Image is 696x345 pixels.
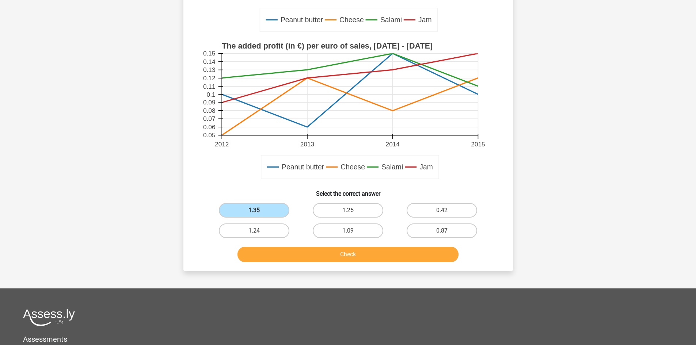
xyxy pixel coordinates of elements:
[203,115,215,122] text: 0.07
[407,203,477,218] label: 0.42
[203,58,216,65] text: 0.14
[282,163,324,171] text: Peanut butter
[195,184,501,197] h6: Select the correct answer
[23,335,673,344] h5: Assessments
[418,16,432,24] text: Jam
[380,16,402,24] text: Salami
[203,99,215,106] text: 0.09
[206,91,215,98] text: 0.1
[419,163,433,171] text: Jam
[203,66,215,74] text: 0.13
[237,247,459,262] button: Check
[471,141,485,148] text: 2015
[222,42,433,50] text: The added profit (in €) per euro of sales, [DATE] - [DATE]
[219,203,289,218] label: 1.35
[203,74,215,82] text: 0.12
[203,50,215,57] text: 0.15
[407,223,477,238] label: 0.87
[215,141,229,148] text: 2012
[203,132,215,139] text: 0.05
[385,141,400,148] text: 2014
[203,123,215,131] text: 0.06
[280,16,323,24] text: Peanut butter
[313,223,383,238] label: 1.09
[339,16,364,24] text: Cheese
[381,163,403,171] text: Salami
[203,83,215,90] text: 0.11
[313,203,383,218] label: 1.25
[341,163,365,171] text: Cheese
[203,107,215,114] text: 0.08
[300,141,314,148] text: 2013
[23,309,75,326] img: Assessly logo
[219,223,289,238] label: 1.24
